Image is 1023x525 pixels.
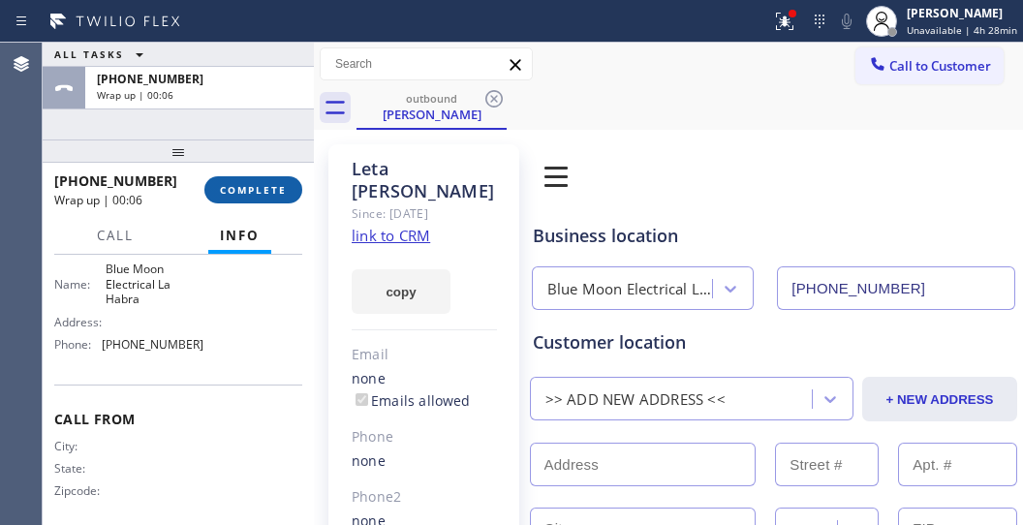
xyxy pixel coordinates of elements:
[43,43,163,66] button: ALL TASKS
[352,486,497,509] div: Phone2
[358,86,505,128] div: Leta Martin
[208,217,271,255] button: Info
[533,223,1014,249] div: Business location
[352,226,430,245] a: link to CRM
[533,329,1014,355] div: Customer location
[855,47,1004,84] button: Call to Customer
[889,57,991,75] span: Call to Customer
[352,202,497,225] div: Since: [DATE]
[220,183,287,197] span: COMPLETE
[352,391,471,410] label: Emails allowed
[529,149,583,203] img: 0z2ufo+1LK1lpbjt5drc1XD0bnnlpun5fRe3jBXTlaPqG+JvTQggABAgRuCwj6M7qMMI5mZPQW9JGuOgECBAj8BAT92W+QEcb...
[54,410,302,428] span: Call From
[102,337,203,352] span: [PHONE_NUMBER]
[356,393,368,406] input: Emails allowed
[54,315,106,329] span: Address:
[352,269,450,314] button: copy
[54,47,124,61] span: ALL TASKS
[204,176,302,203] button: COMPLETE
[321,48,532,79] input: Search
[97,227,134,244] span: Call
[545,388,726,411] div: >> ADD NEW ADDRESS <<
[352,368,497,413] div: none
[352,426,497,448] div: Phone
[54,277,106,292] span: Name:
[106,262,202,306] span: Blue Moon Electrical La Habra
[54,483,106,498] span: Zipcode:
[547,278,715,300] div: Blue Moon Electrical La Habra
[777,266,1015,310] input: Phone Number
[358,106,505,123] div: [PERSON_NAME]
[907,23,1017,37] span: Unavailable | 4h 28min
[54,171,177,190] span: [PHONE_NUMBER]
[907,5,1017,21] div: [PERSON_NAME]
[54,337,102,352] span: Phone:
[775,443,879,486] input: Street #
[220,227,260,244] span: Info
[898,443,1017,486] input: Apt. #
[352,158,497,202] div: Leta [PERSON_NAME]
[54,461,106,476] span: State:
[97,88,173,102] span: Wrap up | 00:06
[352,344,497,366] div: Email
[85,217,145,255] button: Call
[833,8,860,35] button: Mute
[862,377,1017,421] button: + NEW ADDRESS
[530,443,757,486] input: Address
[97,71,203,87] span: [PHONE_NUMBER]
[54,192,142,208] span: Wrap up | 00:06
[358,91,505,106] div: outbound
[54,439,106,453] span: City:
[352,450,497,473] div: none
